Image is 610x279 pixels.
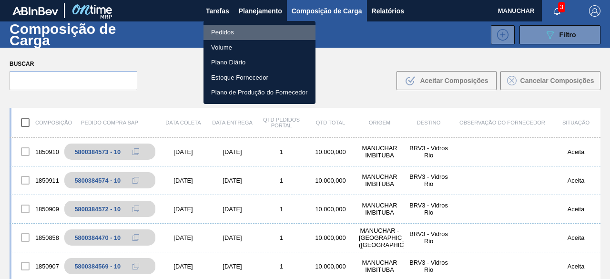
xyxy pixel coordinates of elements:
[203,85,315,100] a: Plano de Produção do Fornecedor
[203,25,315,40] a: Pedidos
[203,70,315,85] a: Estoque Fornecedor
[203,55,315,70] a: Plano Diário
[203,40,315,55] a: Volume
